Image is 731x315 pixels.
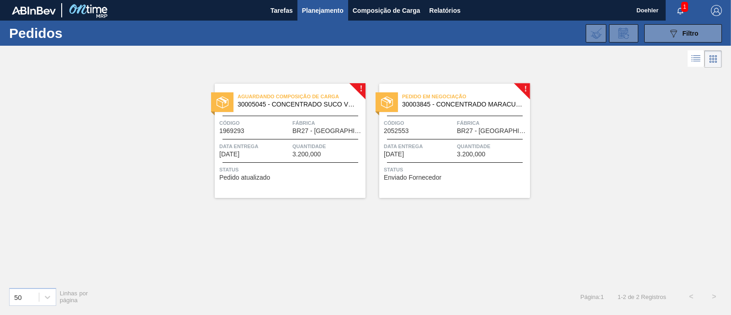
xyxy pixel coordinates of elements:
[384,118,455,128] span: Código
[644,24,722,43] button: Filtro
[681,2,688,12] span: 1
[302,5,344,16] span: Planejamento
[402,92,530,101] span: Pedido em Negociação
[365,84,530,198] a: !statusPedido em Negociação30003845 - CONCENTRADO MARACUJA E MANGACódigo2052553FábricaBR27 - [GEO...
[219,142,290,151] span: Data Entrega
[219,165,363,174] span: Status
[618,294,666,300] span: 1 - 2 de 2 Registros
[609,24,638,43] div: Solicitação de Revisão de Pedidos
[666,4,695,17] button: Notificações
[238,101,358,108] span: 30005045 - CONCENTRADO SUCO VERDE
[688,50,705,68] div: Visão em Lista
[219,118,290,128] span: Código
[238,92,365,101] span: Aguardando Composição de Carga
[292,151,321,158] span: 3.200,000
[353,5,420,16] span: Composição de Carga
[705,50,722,68] div: Visão em Cards
[219,128,244,134] span: 1969293
[457,151,485,158] span: 3.200,000
[580,294,604,300] span: Página : 1
[384,165,528,174] span: Status
[14,293,22,301] div: 50
[219,151,239,158] span: 26/09/2025
[292,118,363,128] span: Fábrica
[402,101,523,108] span: 30003845 - CONCENTRADO MARACUJA E MANGA
[703,285,726,308] button: >
[270,5,293,16] span: Tarefas
[457,118,528,128] span: Fábrica
[219,174,270,181] span: Pedido atualizado
[586,24,606,43] div: Importar Negociações dos Pedidos
[457,142,528,151] span: Quantidade
[384,142,455,151] span: Data Entrega
[292,128,363,134] span: BR27 - Nova Minas
[429,5,461,16] span: Relatórios
[217,96,228,108] img: status
[711,5,722,16] img: Logout
[60,290,88,304] span: Linhas por página
[201,84,365,198] a: !statusAguardando Composição de Carga30005045 - CONCENTRADO SUCO VERDECódigo1969293FábricaBR27 - ...
[381,96,393,108] img: status
[384,128,409,134] span: 2052553
[680,285,703,308] button: <
[12,6,56,15] img: TNhmsLtSVTkK8tSr43FrP2fwEKptu5GPRR3wAAAABJRU5ErkJggg==
[384,151,404,158] span: 19/12/2025
[457,128,528,134] span: BR27 - Nova Minas
[292,142,363,151] span: Quantidade
[9,28,142,38] h1: Pedidos
[683,30,699,37] span: Filtro
[384,174,441,181] span: Enviado Fornecedor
